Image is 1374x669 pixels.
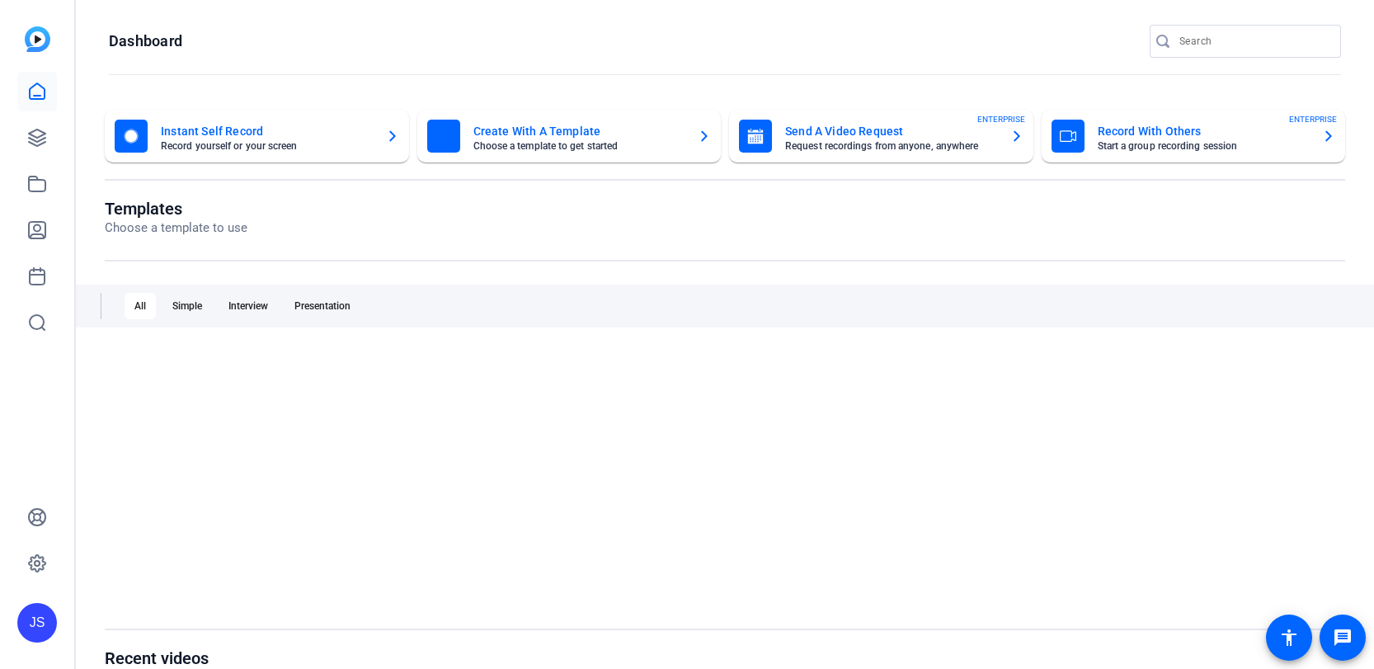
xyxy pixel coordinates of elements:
button: Record With OthersStart a group recording sessionENTERPRISE [1042,110,1346,163]
span: ENTERPRISE [1289,113,1337,125]
button: Instant Self RecordRecord yourself or your screen [105,110,409,163]
div: Simple [162,293,212,319]
span: ENTERPRISE [977,113,1025,125]
input: Search [1179,31,1328,51]
mat-card-title: Instant Self Record [161,121,373,141]
h1: Templates [105,199,247,219]
button: Send A Video RequestRequest recordings from anyone, anywhereENTERPRISE [729,110,1033,163]
mat-card-subtitle: Request recordings from anyone, anywhere [785,141,997,151]
mat-card-subtitle: Choose a template to get started [473,141,685,151]
h1: Recent videos [105,648,264,668]
button: Create With A TemplateChoose a template to get started [417,110,722,163]
h1: Dashboard [109,31,182,51]
mat-card-title: Send A Video Request [785,121,997,141]
div: JS [17,603,57,643]
mat-card-title: Create With A Template [473,121,685,141]
img: blue-gradient.svg [25,26,50,52]
mat-card-title: Record With Others [1098,121,1310,141]
div: Presentation [285,293,360,319]
mat-card-subtitle: Record yourself or your screen [161,141,373,151]
mat-icon: accessibility [1279,628,1299,648]
p: Choose a template to use [105,219,247,238]
div: Interview [219,293,278,319]
mat-icon: message [1333,628,1353,648]
mat-card-subtitle: Start a group recording session [1098,141,1310,151]
div: All [125,293,156,319]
